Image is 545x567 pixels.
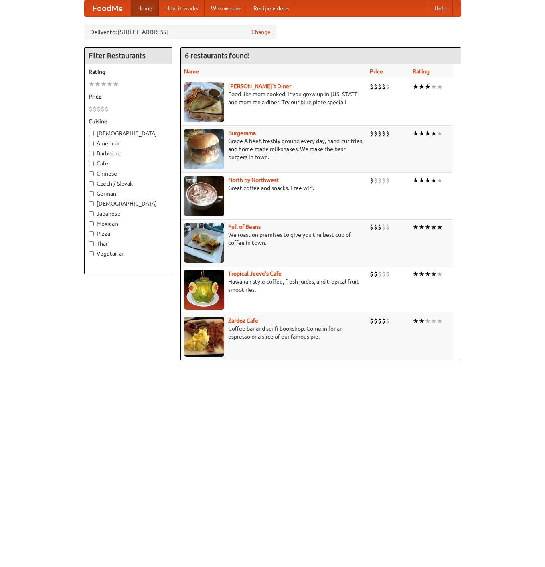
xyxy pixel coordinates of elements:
[378,223,382,232] li: $
[89,161,94,166] input: Cafe
[437,270,443,278] li: ★
[413,82,419,91] li: ★
[386,176,390,185] li: $
[89,129,168,137] label: [DEMOGRAPHIC_DATA]
[101,105,105,113] li: $
[370,68,383,75] a: Price
[378,317,382,325] li: $
[89,105,93,113] li: $
[101,80,107,89] li: ★
[89,139,168,147] label: American
[413,176,419,185] li: ★
[437,176,443,185] li: ★
[89,171,94,176] input: Chinese
[89,131,94,136] input: [DEMOGRAPHIC_DATA]
[89,169,168,178] label: Chinese
[413,129,419,138] li: ★
[431,176,437,185] li: ★
[184,223,224,263] img: beans.jpg
[89,181,94,186] input: Czech / Slovak
[89,141,94,146] input: American
[419,176,425,185] li: ★
[184,82,224,122] img: sallys.jpg
[374,223,378,232] li: $
[419,82,425,91] li: ★
[89,201,94,206] input: [DEMOGRAPHIC_DATA]
[93,105,97,113] li: $
[382,317,386,325] li: $
[370,270,374,278] li: $
[378,129,382,138] li: $
[107,80,113,89] li: ★
[184,231,363,247] p: We roast on premises to give you the best cup of coffee in town.
[251,28,271,36] a: Change
[413,223,419,232] li: ★
[413,68,430,75] a: Rating
[228,317,258,324] a: Zardoz Cafe
[382,129,386,138] li: $
[247,0,295,16] a: Recipe videos
[205,0,247,16] a: Who we are
[425,176,431,185] li: ★
[228,177,279,183] a: North by Northwest
[437,317,443,325] li: ★
[89,191,94,196] input: German
[84,25,277,39] div: Deliver to: [STREET_ADDRESS]
[386,223,390,232] li: $
[370,317,374,325] li: $
[431,270,437,278] li: ★
[428,0,453,16] a: Help
[89,200,168,208] label: [DEMOGRAPHIC_DATA]
[374,129,378,138] li: $
[89,231,94,236] input: Pizza
[89,221,94,226] input: Mexican
[374,176,378,185] li: $
[228,130,256,136] a: Burgerama
[374,82,378,91] li: $
[89,149,168,157] label: Barbecue
[89,180,168,188] label: Czech / Slovak
[228,83,291,89] a: [PERSON_NAME]'s Diner
[184,129,224,169] img: burgerama.jpg
[228,270,282,277] a: Tropical Jeeve's Cafe
[85,48,172,64] h4: Filter Restaurants
[105,105,109,113] li: $
[89,93,168,101] h5: Price
[184,90,363,106] p: Food like mom cooked, if you grew up in [US_STATE] and mom ran a diner. Try our blue plate special!
[419,270,425,278] li: ★
[419,129,425,138] li: ★
[89,250,168,258] label: Vegetarian
[425,82,431,91] li: ★
[89,68,168,76] h5: Rating
[89,230,168,238] label: Pizza
[184,317,224,357] img: zardoz.jpg
[85,0,131,16] a: FoodMe
[95,80,101,89] li: ★
[431,317,437,325] li: ★
[131,0,159,16] a: Home
[419,223,425,232] li: ★
[89,80,95,89] li: ★
[378,176,382,185] li: $
[89,241,94,246] input: Thai
[374,270,378,278] li: $
[97,105,101,113] li: $
[89,117,168,125] h5: Cuisine
[374,317,378,325] li: $
[437,223,443,232] li: ★
[425,270,431,278] li: ★
[89,240,168,248] label: Thai
[378,82,382,91] li: $
[184,184,363,192] p: Great coffee and snacks. Free wifi.
[431,223,437,232] li: ★
[89,190,168,198] label: German
[370,82,374,91] li: $
[228,224,261,230] a: Full of Beans
[370,176,374,185] li: $
[386,82,390,91] li: $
